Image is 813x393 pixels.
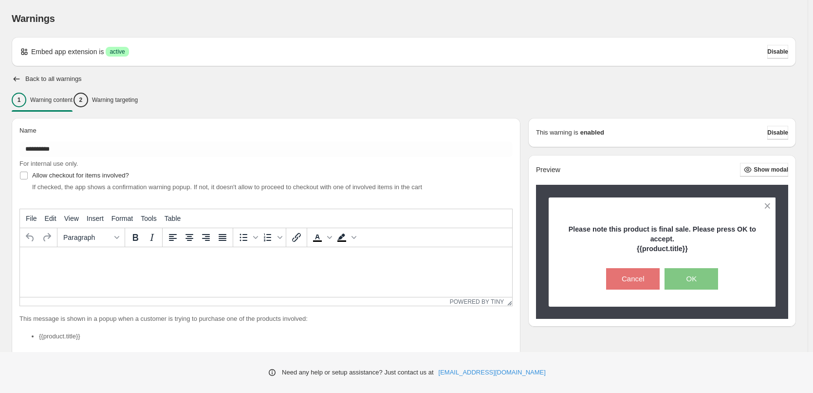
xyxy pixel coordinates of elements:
span: Allow checkout for items involved? [32,172,129,179]
button: Cancel [606,268,660,290]
button: Align right [198,229,214,246]
button: Formats [59,229,123,246]
iframe: Rich Text Area [20,247,512,297]
a: [EMAIL_ADDRESS][DOMAIN_NAME] [439,368,546,377]
div: Bullet list [235,229,259,246]
button: OK [665,268,718,290]
span: Tools [141,215,157,222]
span: Edit [45,215,56,222]
span: Warnings [12,13,55,24]
button: Show modal [740,163,788,177]
span: For internal use only. [19,160,78,167]
span: Name [19,127,37,134]
button: Justify [214,229,231,246]
span: If checked, the app shows a confirmation warning popup. If not, it doesn't allow to proceed to ch... [32,183,422,191]
span: Disable [767,48,788,56]
span: Table [165,215,181,222]
span: active [110,48,125,56]
div: Resize [504,297,512,306]
span: Disable [767,129,788,137]
h2: Preview [536,166,560,174]
li: {{product.title}} [39,332,513,341]
span: Format [111,215,133,222]
button: Align left [165,229,181,246]
strong: {{product.title}} [637,245,688,253]
p: Embed app extension is [31,47,104,57]
span: Paragraph [63,234,111,241]
div: Numbered list [259,229,284,246]
button: Italic [144,229,160,246]
div: Background color [333,229,358,246]
button: Undo [22,229,38,246]
button: Disable [767,45,788,59]
strong: enabled [580,128,604,138]
a: Powered by Tiny [450,298,504,305]
p: This message is shown in a popup when a customer is trying to purchase one of the products involved: [19,314,513,324]
h2: Back to all warnings [25,75,82,83]
p: Warning content [30,96,73,104]
button: 1Warning content [12,90,73,110]
span: Show modal [754,166,788,174]
p: Warning targeting [92,96,138,104]
span: Insert [87,215,104,222]
span: File [26,215,37,222]
span: View [64,215,79,222]
div: 1 [12,93,26,107]
strong: Please note this product is final sale. Please press OK to accept. [569,225,756,243]
button: Bold [127,229,144,246]
p: This warning is [536,128,578,138]
button: Insert/edit link [288,229,305,246]
button: Disable [767,126,788,139]
div: Text color [309,229,333,246]
button: 2Warning targeting [74,90,138,110]
button: Redo [38,229,55,246]
div: 2 [74,93,88,107]
button: Align center [181,229,198,246]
